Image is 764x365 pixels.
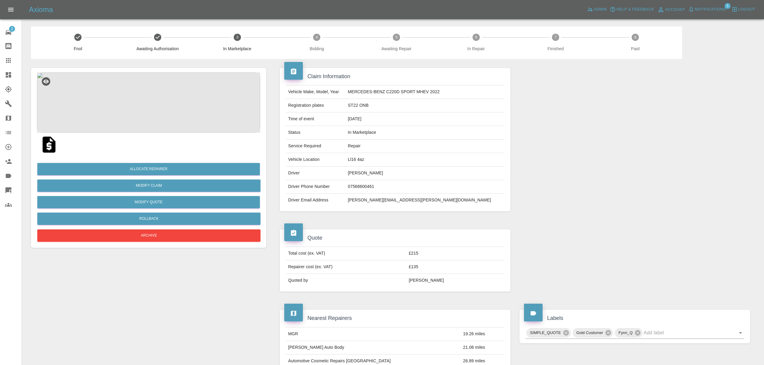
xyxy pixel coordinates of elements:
[396,35,398,39] text: 5
[286,99,346,112] td: Registration plates
[586,5,608,14] a: Admin
[634,35,636,39] text: 8
[120,46,195,52] span: Awaiting Authorisation
[406,274,504,287] td: [PERSON_NAME]
[279,46,354,52] span: Bidding
[643,328,727,337] input: Add label
[286,167,346,180] td: Driver
[346,167,504,180] td: [PERSON_NAME]
[665,6,685,13] span: Account
[526,329,565,336] span: SIMPLE_QUOTE
[41,46,116,52] span: Fnol
[406,247,504,260] td: £215
[286,180,346,194] td: Driver Phone Number
[286,341,461,354] td: [PERSON_NAME] Auto Body
[616,6,654,13] span: Help & Feedback
[475,35,477,39] text: 6
[37,229,260,242] button: Archive
[286,153,346,167] td: Vehicle Location
[284,234,506,242] h4: Quote
[286,327,461,341] td: MGR
[736,329,745,337] button: Open
[286,85,346,99] td: Vehicle Make, Model, Year
[346,99,504,112] td: ST22 ONB
[555,35,557,39] text: 7
[573,329,607,336] span: Gold Customer
[738,6,755,13] span: Logout
[346,194,504,207] td: [PERSON_NAME][EMAIL_ADDRESS][PERSON_NAME][DOMAIN_NAME]
[518,46,593,52] span: Finished
[286,112,346,126] td: Time of event
[594,6,607,13] span: Admin
[359,46,434,52] span: Awaiting Repair
[725,3,731,9] span: 5
[37,196,260,208] button: Modify Quote
[37,163,260,175] button: Allocate Repairer
[526,328,571,338] div: SIMPLE_QUOTE
[37,213,260,225] button: Rollback
[730,5,757,14] button: Logout
[9,26,15,32] span: 2
[615,329,636,336] span: Fynn_Q
[346,140,504,153] td: Repair
[598,46,673,52] span: Paid
[656,5,687,14] a: Account
[461,341,504,354] td: 21.08 miles
[524,314,746,322] h4: Labels
[346,180,504,194] td: 07568600461
[439,46,513,52] span: In Repair
[200,46,275,52] span: In Marketplace
[346,126,504,140] td: In Marketplace
[608,5,655,14] button: Help & Feedback
[286,260,406,274] td: Repairer cost (ex. VAT)
[284,72,506,81] h4: Claim Information
[286,126,346,140] td: Status
[316,35,318,39] text: 4
[687,5,728,14] button: Notifications
[29,5,53,14] h5: Axioma
[286,140,346,153] td: Service Required
[615,328,642,338] div: Fynn_Q
[39,135,59,154] img: qt_1SGYzYA4aDea5wMj9FkRDMIb
[346,153,504,167] td: Ll16 4az
[695,6,726,13] span: Notifications
[346,85,504,99] td: MERCEDES-BENZ C220D SPORT MHEV 2022
[37,179,260,192] a: Modify Claim
[461,327,504,341] td: 19.26 miles
[236,35,238,39] text: 3
[4,2,18,17] button: Open drawer
[406,260,504,274] td: £135
[37,72,260,133] img: 841cc867-d413-47d7-8d9a-368ae9f9a443
[346,112,504,126] td: [DATE]
[286,194,346,207] td: Driver Email Address
[573,328,613,338] div: Gold Customer
[284,314,506,322] h4: Nearest Repairers
[286,274,406,287] td: Quoted by
[286,247,406,260] td: Total cost (ex. VAT)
